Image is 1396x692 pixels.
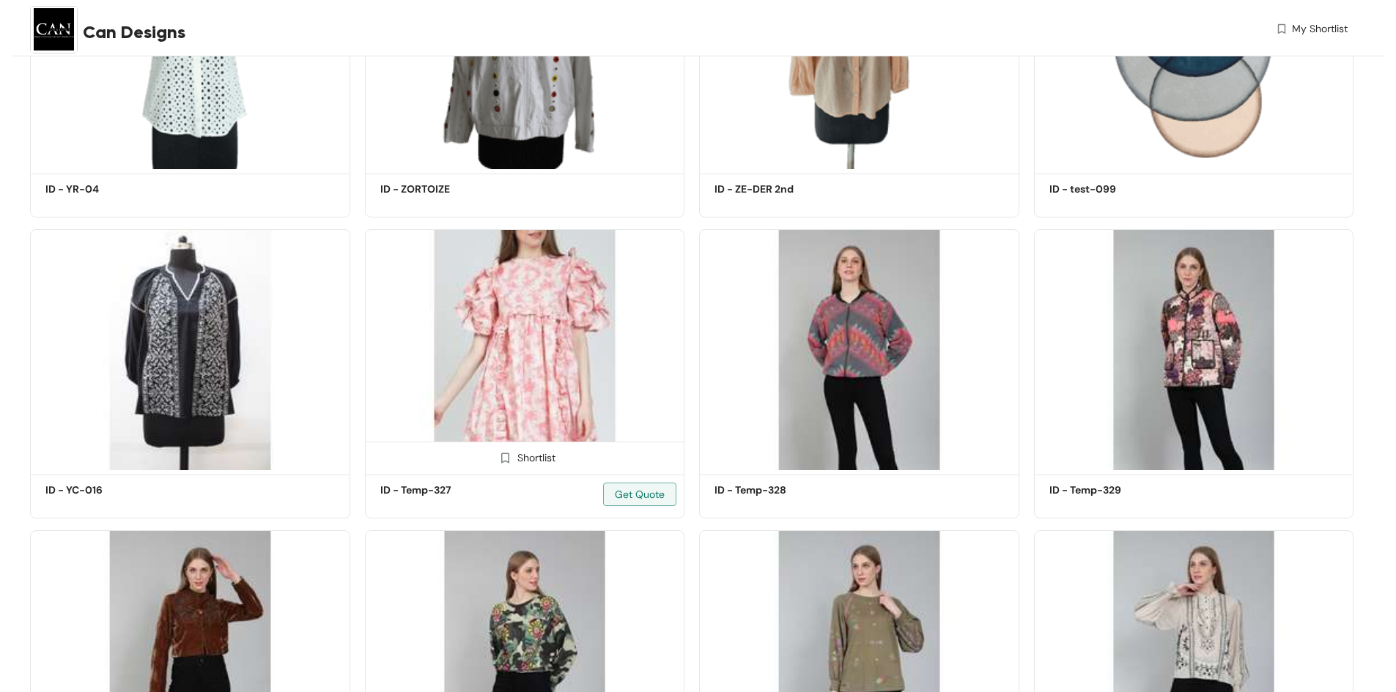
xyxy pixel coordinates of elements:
h5: ID - ZORTOIZE [380,182,505,197]
span: Get Quote [615,486,665,502]
img: ea4871c5-c2a2-409f-a7f5-8094c7b7fdaa [30,229,350,471]
div: Shortlist [494,450,555,464]
h5: ID - YC-016 [45,483,170,498]
img: Buyer Portal [30,6,78,53]
h5: ID - test-099 [1049,182,1174,197]
h5: ID - Temp-329 [1049,483,1174,498]
button: Get Quote [603,483,676,506]
img: af60843b-6487-412a-8245-4a2c1c06d387 [365,229,685,471]
h5: ID - YR-04 [45,182,170,197]
img: 3dfc9914-ab40-4fec-8505-507dfca750cb [1034,229,1354,471]
h5: ID - Temp-328 [714,483,839,498]
img: 22e132cf-5c16-4032-91e1-6f384538df20 [699,229,1019,471]
img: Shortlist [498,451,512,465]
span: Can Designs [83,19,185,45]
img: wishlist [1275,21,1288,37]
h5: ID - Temp-327 [380,483,505,498]
h5: ID - ZE-DER 2nd [714,182,839,197]
span: My Shortlist [1292,21,1348,37]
